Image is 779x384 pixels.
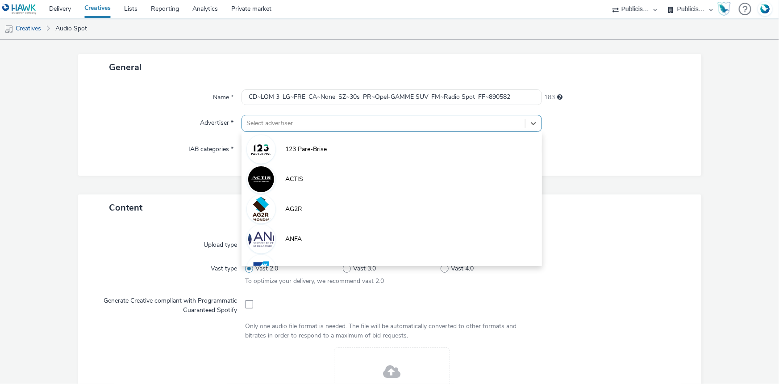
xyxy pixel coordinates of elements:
img: undefined Logo [2,4,37,15]
span: Vast 4.0 [451,264,474,273]
label: Vast type [207,261,241,273]
span: 123 Pare-Brise [285,145,327,154]
label: IAB categories * [185,141,237,154]
label: Name * [209,89,237,102]
a: Audio Spot [51,18,92,39]
span: General [109,61,142,73]
a: Hawk Academy [717,2,734,16]
div: Maximum 255 characters [557,93,562,102]
span: 183 [544,93,555,102]
img: mobile [4,25,13,34]
div: Only one audio file format is needed. The file will be automatically converted to other formats a... [245,322,538,340]
img: AG2R [248,196,274,222]
span: ANFA [285,235,302,244]
span: To optimize your delivery, we recommend vast 2.0 [245,277,384,285]
span: Content [109,202,142,214]
label: Upload type [200,237,241,249]
label: Generate Creative compliant with Programmatic Guaranteed Spotify [94,293,241,315]
img: ACTIS [248,166,274,192]
span: Banque Populaire [285,265,334,274]
label: Advertiser * [196,115,237,127]
img: Account FR [758,2,772,16]
img: 123 Pare-Brise [248,136,274,162]
input: Name [242,89,542,105]
span: Vast 2.0 [256,264,279,273]
img: ANFA [248,226,274,252]
span: ACTIS [285,175,303,184]
img: Hawk Academy [717,2,731,16]
span: Vast 3.0 [354,264,376,273]
span: AG2R [285,205,302,214]
img: Banque Populaire [248,256,274,282]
